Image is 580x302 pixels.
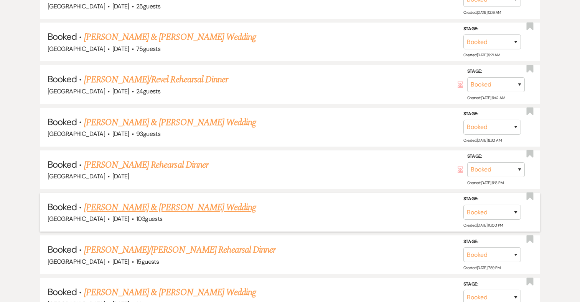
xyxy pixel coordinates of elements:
label: Stage: [463,238,521,246]
span: 15 guests [136,258,159,266]
span: [GEOGRAPHIC_DATA] [48,258,105,266]
span: [GEOGRAPHIC_DATA] [48,130,105,138]
span: [DATE] [112,172,129,180]
span: [DATE] [112,258,129,266]
span: Booked [48,116,77,128]
span: Created: [DATE] 8:30 AM [463,138,501,143]
label: Stage: [467,152,525,161]
span: [DATE] [112,45,129,53]
a: [PERSON_NAME] & [PERSON_NAME] Wedding [84,116,256,129]
label: Stage: [463,195,521,203]
span: [GEOGRAPHIC_DATA] [48,2,105,10]
span: 75 guests [136,45,160,53]
span: 93 guests [136,130,160,138]
span: Booked [48,158,77,170]
a: [PERSON_NAME] & [PERSON_NAME] Wedding [84,286,256,299]
label: Stage: [467,67,525,76]
span: Booked [48,286,77,298]
span: [GEOGRAPHIC_DATA] [48,215,105,223]
span: [DATE] [112,215,129,223]
span: Created: [DATE] 7:39 PM [463,265,500,270]
span: [DATE] [112,130,129,138]
span: Booked [48,73,77,85]
a: [PERSON_NAME]/[PERSON_NAME] Rehearsal Dinner [84,243,276,257]
a: [PERSON_NAME] & [PERSON_NAME] Wedding [84,201,256,214]
span: Created: [DATE] 12:16 AM [463,10,501,15]
span: Created: [DATE] 9:13 PM [467,180,503,185]
a: [PERSON_NAME]/Revel Rehearsal Dinner [84,73,228,87]
span: Created: [DATE] 9:42 AM [467,95,505,100]
span: [DATE] [112,2,129,10]
a: [PERSON_NAME] Rehearsal Dinner [84,158,208,172]
span: 103 guests [136,215,162,223]
span: Created: [DATE] 9:21 AM [463,52,500,57]
span: Booked [48,201,77,213]
label: Stage: [463,25,521,33]
span: Created: [DATE] 10:00 PM [463,223,503,228]
span: [GEOGRAPHIC_DATA] [48,87,105,95]
label: Stage: [463,280,521,289]
a: [PERSON_NAME] & [PERSON_NAME] Wedding [84,30,256,44]
span: Booked [48,31,77,42]
span: 25 guests [136,2,160,10]
span: [GEOGRAPHIC_DATA] [48,172,105,180]
span: 24 guests [136,87,160,95]
label: Stage: [463,110,521,118]
span: Booked [48,243,77,255]
span: [DATE] [112,87,129,95]
span: [GEOGRAPHIC_DATA] [48,45,105,53]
